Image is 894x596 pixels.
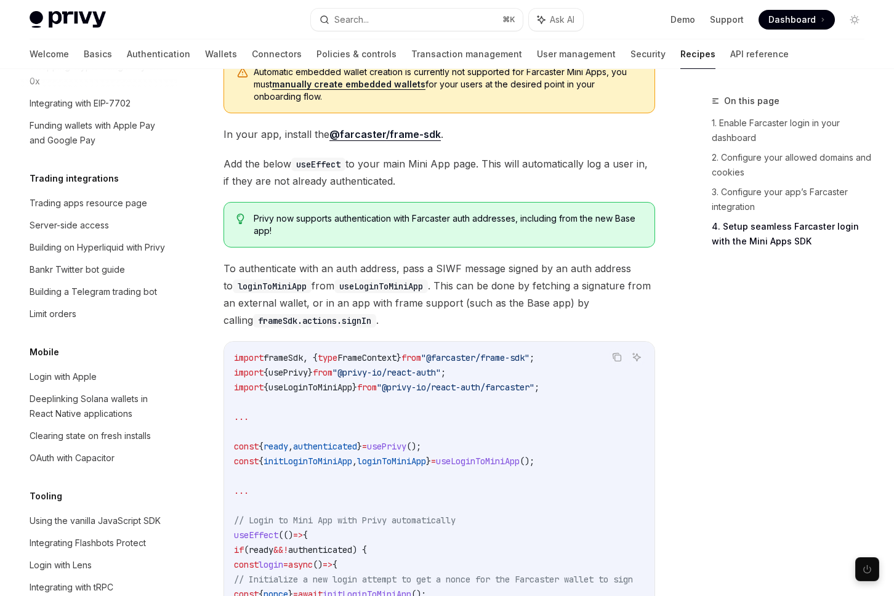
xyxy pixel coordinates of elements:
a: 4. Setup seamless Farcaster login with the Mini Apps SDK [712,217,874,251]
span: (); [520,456,534,467]
img: light logo [30,11,106,28]
span: } [352,382,357,393]
a: Demo [670,14,695,26]
span: useEffect [234,530,278,541]
a: Security [630,39,666,69]
span: Privy now supports authentication with Farcaster auth addresses, including from the new Base app! [254,212,642,237]
span: Automatic embedded wallet creation is currently not supported for Farcaster Mini Apps, you must f... [254,66,642,103]
span: ... [234,411,249,422]
span: usePrivy [367,441,406,452]
a: 1. Enable Farcaster login in your dashboard [712,113,874,148]
span: } [397,352,401,363]
a: Clearing state on fresh installs [20,425,177,447]
div: Search... [334,12,369,27]
svg: Warning [236,67,249,79]
a: API reference [730,39,789,69]
a: 2. Configure your allowed domains and cookies [712,148,874,182]
span: async [288,559,313,570]
div: OAuth with Capacitor [30,451,115,465]
span: ⌘ K [502,15,515,25]
span: loginToMiniApp [357,456,426,467]
a: Trading apps resource page [20,192,177,214]
span: { [259,456,264,467]
span: ; [534,382,539,393]
button: Copy the contents from the code block [609,349,625,365]
a: Funding wallets with Apple Pay and Google Pay [20,115,177,151]
a: Limit orders [20,303,177,325]
div: Funding wallets with Apple Pay and Google Pay [30,118,170,148]
a: manually create embedded wallets [272,79,425,90]
span: import [234,367,264,378]
a: Transaction management [411,39,522,69]
div: Integrating with EIP-7702 [30,96,131,111]
span: , { [303,352,318,363]
span: login [259,559,283,570]
a: OAuth with Capacitor [20,447,177,469]
span: const [234,559,259,570]
a: @farcaster/frame-sdk [329,128,441,141]
div: Integrating with tRPC [30,580,113,595]
div: Login with Lens [30,558,92,573]
span: { [264,382,268,393]
span: , [288,441,293,452]
span: (); [406,441,421,452]
span: (() [278,530,293,541]
span: from [313,367,332,378]
code: useLoginToMiniApp [334,280,428,293]
span: authenticated [293,441,357,452]
span: { [303,530,308,541]
a: Support [710,14,744,26]
div: Login with Apple [30,369,97,384]
svg: Tip [236,214,245,225]
a: User management [537,39,616,69]
span: } [308,367,313,378]
span: type [318,352,337,363]
span: } [357,441,362,452]
span: && [273,544,283,555]
h5: Tooling [30,489,62,504]
a: Login with Apple [20,366,177,388]
span: useLoginToMiniApp [436,456,520,467]
span: initLoginToMiniApp [264,456,352,467]
a: Basics [84,39,112,69]
a: Policies & controls [316,39,397,69]
a: Server-side access [20,214,177,236]
span: import [234,352,264,363]
span: usePrivy [268,367,308,378]
span: To authenticate with an auth address, pass a SIWF message signed by an auth address to from . Thi... [223,260,655,329]
div: Server-side access [30,218,109,233]
code: useEffect [291,158,345,171]
span: ... [234,485,249,496]
span: ready [264,441,288,452]
button: Search...⌘K [311,9,522,31]
span: "@privy-io/react-auth" [332,367,441,378]
a: Building on Hyperliquid with Privy [20,236,177,259]
a: 3. Configure your app’s Farcaster integration [712,182,874,217]
span: useLoginToMiniApp [268,382,352,393]
span: FrameContext [337,352,397,363]
span: => [323,559,332,570]
div: Building on Hyperliquid with Privy [30,240,165,255]
div: Trading apps resource page [30,196,147,211]
span: ; [530,352,534,363]
span: = [431,456,436,467]
span: ( [244,544,249,555]
div: Integrating Flashbots Protect [30,536,146,550]
a: Connectors [252,39,302,69]
span: from [357,382,377,393]
span: authenticated [288,544,352,555]
span: ) { [352,544,367,555]
span: On this page [724,94,779,108]
div: Limit orders [30,307,76,321]
span: , [352,456,357,467]
a: Welcome [30,39,69,69]
span: frameSdk [264,352,303,363]
div: Bankr Twitter bot guide [30,262,125,277]
span: { [332,559,337,570]
a: Authentication [127,39,190,69]
a: Login with Lens [20,554,177,576]
a: Integrating Flashbots Protect [20,532,177,554]
h5: Trading integrations [30,171,119,186]
a: Integrating with EIP-7702 [20,92,177,115]
span: = [283,559,288,570]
